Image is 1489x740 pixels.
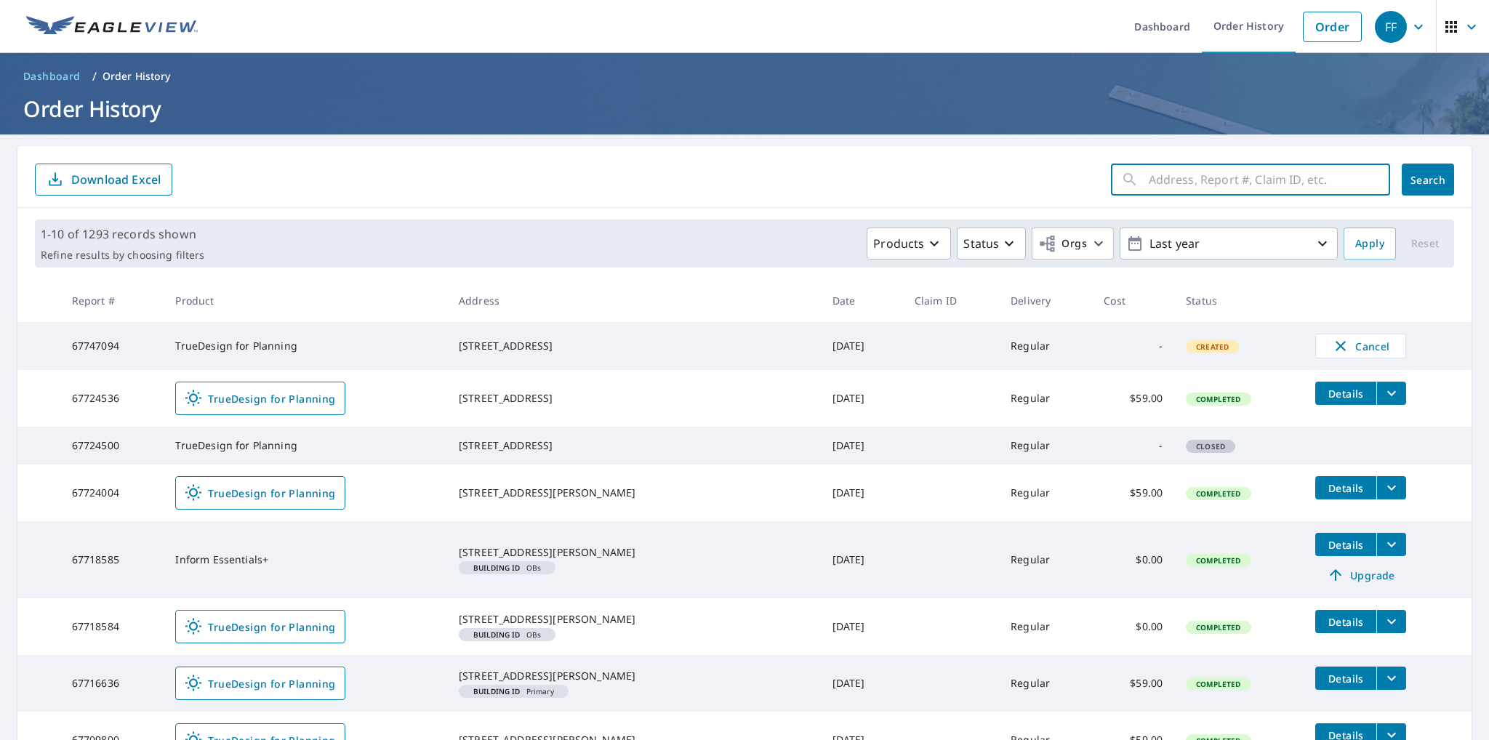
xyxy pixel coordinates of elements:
[903,279,999,322] th: Claim ID
[175,382,345,415] a: TrueDesign for Planning
[60,598,164,655] td: 67718584
[17,65,87,88] a: Dashboard
[999,521,1092,598] td: Regular
[1324,615,1368,629] span: Details
[999,370,1092,427] td: Regular
[1092,521,1174,598] td: $0.00
[1315,563,1406,587] a: Upgrade
[1032,228,1114,260] button: Orgs
[17,94,1472,124] h1: Order History
[821,279,903,322] th: Date
[1092,464,1174,521] td: $59.00
[1315,533,1376,556] button: detailsBtn-67718585
[999,464,1092,521] td: Regular
[23,69,81,84] span: Dashboard
[1355,235,1384,253] span: Apply
[92,68,97,85] li: /
[1324,672,1368,685] span: Details
[1187,622,1249,632] span: Completed
[60,655,164,712] td: 67716636
[1187,679,1249,689] span: Completed
[164,322,446,370] td: TrueDesign for Planning
[465,631,550,638] span: OBs
[459,339,809,353] div: [STREET_ADDRESS]
[473,631,521,638] em: Building ID
[821,370,903,427] td: [DATE]
[164,427,446,464] td: TrueDesign for Planning
[103,69,171,84] p: Order History
[873,235,924,252] p: Products
[999,427,1092,464] td: Regular
[1402,164,1454,196] button: Search
[1092,322,1174,370] td: -
[41,225,204,243] p: 1-10 of 1293 records shown
[60,521,164,598] td: 67718585
[821,322,903,370] td: [DATE]
[963,235,999,252] p: Status
[17,65,1472,88] nav: breadcrumb
[459,612,809,627] div: [STREET_ADDRESS][PERSON_NAME]
[1331,337,1391,355] span: Cancel
[1187,342,1237,352] span: Created
[821,598,903,655] td: [DATE]
[175,476,345,510] a: TrueDesign for Planning
[60,370,164,427] td: 67724536
[71,172,161,188] p: Download Excel
[1092,598,1174,655] td: $0.00
[1315,382,1376,405] button: detailsBtn-67724536
[459,438,809,453] div: [STREET_ADDRESS]
[1120,228,1338,260] button: Last year
[1144,231,1314,257] p: Last year
[1303,12,1362,42] a: Order
[185,675,335,692] span: TrueDesign for Planning
[185,618,335,635] span: TrueDesign for Planning
[60,322,164,370] td: 67747094
[459,669,809,683] div: [STREET_ADDRESS][PERSON_NAME]
[1092,427,1174,464] td: -
[1324,538,1368,552] span: Details
[1376,382,1406,405] button: filesDropdownBtn-67724536
[821,464,903,521] td: [DATE]
[1376,610,1406,633] button: filesDropdownBtn-67718584
[447,279,821,322] th: Address
[999,322,1092,370] td: Regular
[1315,334,1406,358] button: Cancel
[1174,279,1304,322] th: Status
[821,427,903,464] td: [DATE]
[1315,476,1376,499] button: detailsBtn-67724004
[1376,476,1406,499] button: filesDropdownBtn-67724004
[459,391,809,406] div: [STREET_ADDRESS]
[60,464,164,521] td: 67724004
[999,598,1092,655] td: Regular
[1092,279,1174,322] th: Cost
[1376,667,1406,690] button: filesDropdownBtn-67716636
[1376,533,1406,556] button: filesDropdownBtn-67718585
[1315,667,1376,690] button: detailsBtn-67716636
[1315,610,1376,633] button: detailsBtn-67718584
[473,688,521,695] em: Building ID
[999,655,1092,712] td: Regular
[473,564,521,571] em: Building ID
[41,249,204,262] p: Refine results by choosing filters
[60,427,164,464] td: 67724500
[1187,441,1234,451] span: Closed
[459,486,809,500] div: [STREET_ADDRESS][PERSON_NAME]
[867,228,951,260] button: Products
[1187,394,1249,404] span: Completed
[1092,370,1174,427] td: $59.00
[175,667,345,700] a: TrueDesign for Planning
[1324,387,1368,401] span: Details
[1187,555,1249,566] span: Completed
[60,279,164,322] th: Report #
[1324,566,1397,584] span: Upgrade
[1413,173,1442,187] span: Search
[1375,11,1407,43] div: FF
[957,228,1026,260] button: Status
[1344,228,1396,260] button: Apply
[185,390,335,407] span: TrueDesign for Planning
[1038,235,1087,253] span: Orgs
[35,164,172,196] button: Download Excel
[164,521,446,598] td: Inform Essentials+
[465,564,550,571] span: OBs
[164,279,446,322] th: Product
